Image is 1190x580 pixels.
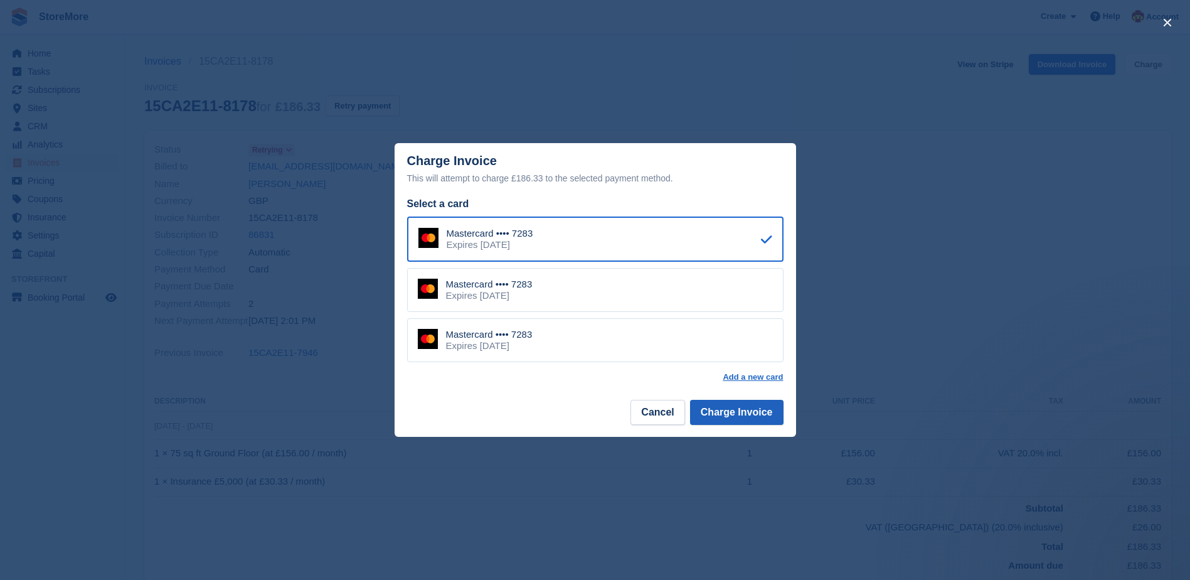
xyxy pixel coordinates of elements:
img: Mastercard Logo [418,279,438,299]
img: Mastercard Logo [418,228,438,248]
img: Mastercard Logo [418,329,438,349]
button: close [1157,13,1177,33]
div: Mastercard •••• 7283 [447,228,533,239]
div: Expires [DATE] [446,290,533,301]
div: Mastercard •••• 7283 [446,279,533,290]
button: Cancel [630,400,684,425]
a: Add a new card [723,372,783,382]
button: Charge Invoice [690,400,784,425]
div: Expires [DATE] [446,340,533,352]
div: This will attempt to charge £186.33 to the selected payment method. [407,171,784,186]
div: Select a card [407,196,784,212]
div: Expires [DATE] [447,239,533,250]
div: Mastercard •••• 7283 [446,329,533,340]
div: Charge Invoice [407,154,784,186]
